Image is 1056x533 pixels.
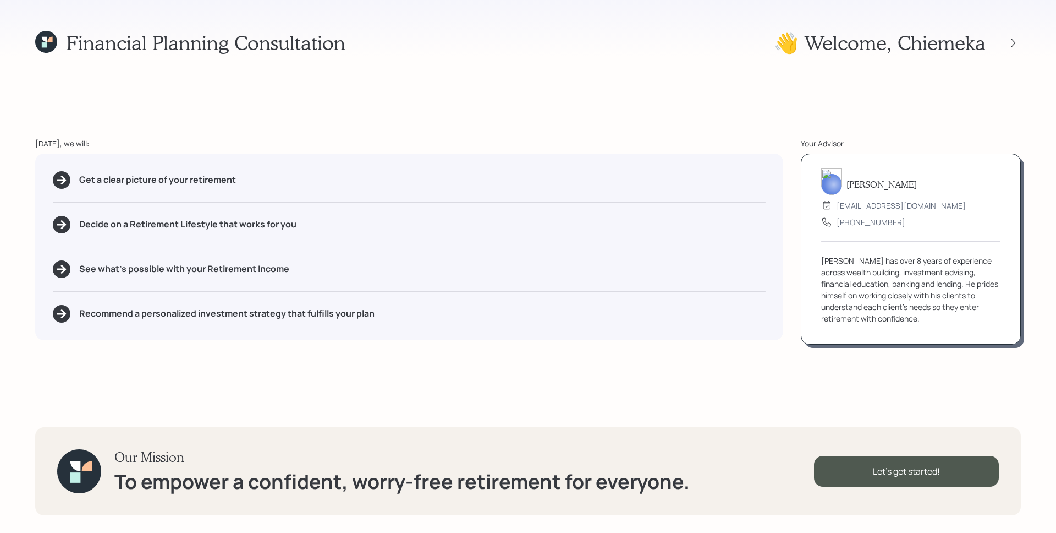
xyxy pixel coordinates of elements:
h5: Get a clear picture of your retirement [79,175,236,185]
h5: Decide on a Retirement Lifestyle that works for you [79,219,296,230]
img: james-distasi-headshot.png [821,168,842,195]
h5: Recommend a personalized investment strategy that fulfills your plan [79,308,375,319]
h5: [PERSON_NAME] [846,179,917,189]
div: [PHONE_NUMBER] [837,216,905,228]
div: [DATE], we will: [35,138,783,149]
div: Your Advisor [801,138,1021,149]
h5: See what's possible with your Retirement Income [79,264,289,274]
h1: 👋 Welcome , Chiemeka [774,31,986,55]
div: Let's get started! [814,456,999,487]
h1: Financial Planning Consultation [66,31,345,55]
h3: Our Mission [114,449,690,465]
h1: To empower a confident, worry-free retirement for everyone. [114,470,690,493]
div: [PERSON_NAME] has over 8 years of experience across wealth building, investment advising, financi... [821,255,1000,324]
div: [EMAIL_ADDRESS][DOMAIN_NAME] [837,200,966,211]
